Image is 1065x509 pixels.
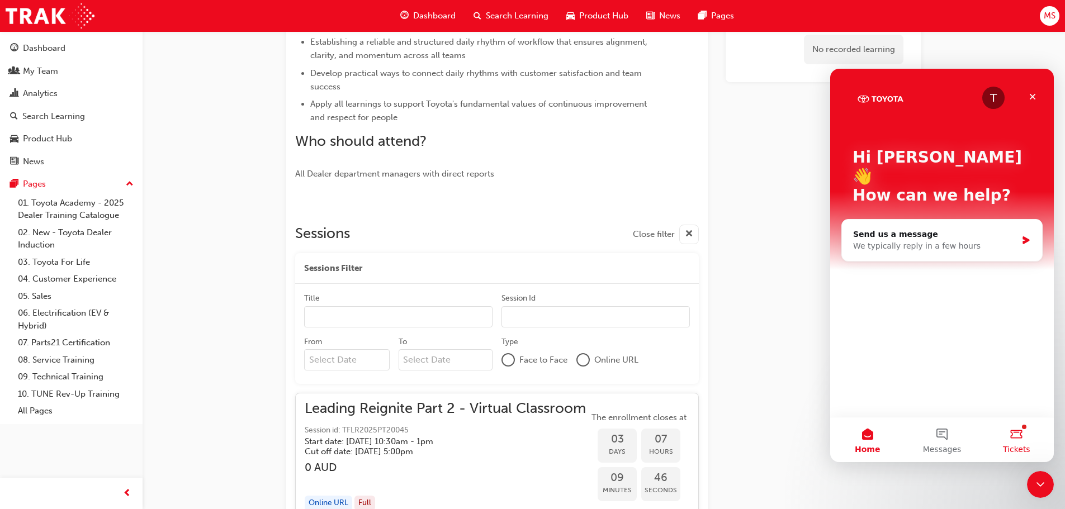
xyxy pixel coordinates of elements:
[830,69,1054,462] iframe: Intercom live chat
[304,349,390,370] input: From
[501,293,536,304] div: Session Id
[13,224,138,254] a: 02. New - Toyota Dealer Induction
[519,354,567,367] span: Face to Face
[566,9,575,23] span: car-icon
[123,487,131,501] span: prev-icon
[641,484,680,497] span: Seconds
[305,402,586,415] span: Leading Reignite Part 2 - Virtual Classroom
[4,129,138,149] a: Product Hub
[13,386,138,403] a: 10. TUNE Rev-Up Training
[804,35,903,64] div: No recorded learning
[310,37,650,60] span: Establishing a reliable and structured daily rhythm of workflow that ensures alignment, clarity, ...
[23,132,72,145] div: Product Hub
[474,9,481,23] span: search-icon
[10,44,18,54] span: guage-icon
[23,42,65,55] div: Dashboard
[391,4,465,27] a: guage-iconDashboard
[399,336,407,348] div: To
[295,132,427,150] span: Who should attend?
[689,4,743,27] a: pages-iconPages
[557,4,637,27] a: car-iconProduct Hub
[4,106,138,127] a: Search Learning
[6,3,94,28] img: Trak
[304,336,322,348] div: From
[10,179,18,189] span: pages-icon
[13,288,138,305] a: 05. Sales
[465,4,557,27] a: search-iconSearch Learning
[304,306,493,327] input: Title
[126,177,134,192] span: up-icon
[23,178,46,191] div: Pages
[4,174,138,194] button: Pages
[10,157,18,167] span: news-icon
[637,4,689,27] a: news-iconNews
[305,461,586,474] h3: 0 AUD
[641,433,680,446] span: 07
[13,351,138,369] a: 08. Service Training
[633,228,675,241] span: Close filter
[598,433,637,446] span: 03
[486,9,548,22] span: Search Learning
[10,112,18,122] span: search-icon
[641,445,680,458] span: Hours
[295,169,494,179] span: All Dealer department managers with direct reports
[659,9,680,22] span: News
[598,472,637,484] span: 09
[13,270,138,288] a: 04. Customer Experience
[4,151,138,172] a: News
[23,87,58,100] div: Analytics
[10,66,18,77] span: people-icon
[589,411,689,424] span: The enrollment closes at
[13,368,138,386] a: 09. Technical Training
[10,134,18,144] span: car-icon
[295,225,350,244] h2: Sessions
[646,9,655,23] span: news-icon
[1040,6,1059,26] button: MS
[4,83,138,104] a: Analytics
[501,306,690,327] input: Session Id
[641,472,680,484] span: 46
[305,436,568,446] h5: Start date: [DATE] 10:30am - 1pm
[22,110,85,123] div: Search Learning
[579,9,628,22] span: Product Hub
[633,225,699,244] button: Close filter
[305,446,568,456] h5: Cut off date: [DATE] 5:00pm
[501,336,518,348] div: Type
[310,68,644,92] span: Develop practical ways to connect daily rhythms with customer satisfaction and team success
[10,89,18,99] span: chart-icon
[23,155,44,168] div: News
[685,227,693,241] span: cross-icon
[4,36,138,174] button: DashboardMy TeamAnalyticsSearch LearningProduct HubNews
[711,9,734,22] span: Pages
[13,254,138,271] a: 03. Toyota For Life
[13,305,138,334] a: 06. Electrification (EV & Hybrid)
[1044,9,1055,22] span: MS
[598,445,637,458] span: Days
[400,9,409,23] span: guage-icon
[594,354,638,367] span: Online URL
[23,65,58,78] div: My Team
[305,424,586,437] span: Session id: TFLR2025PT20045
[13,334,138,351] a: 07. Parts21 Certification
[310,99,649,122] span: Apply all learnings to support Toyota's fundamental values of continuous improvement and respect ...
[598,484,637,497] span: Minutes
[413,9,456,22] span: Dashboard
[13,402,138,420] a: All Pages
[698,9,707,23] span: pages-icon
[4,38,138,59] a: Dashboard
